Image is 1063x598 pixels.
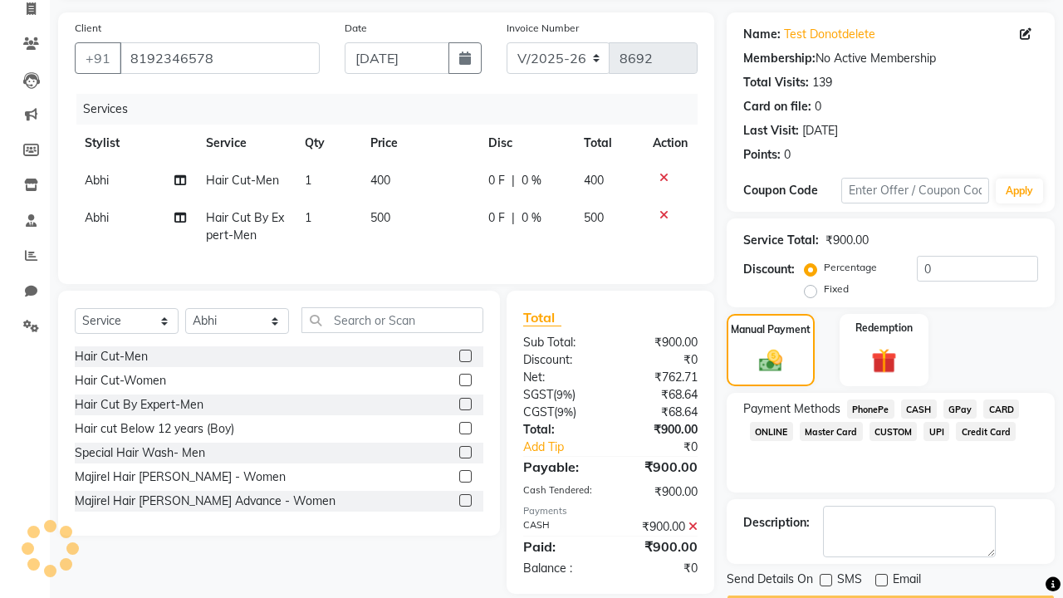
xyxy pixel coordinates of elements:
[360,125,478,162] th: Price
[301,307,483,333] input: Search or Scan
[727,571,813,591] span: Send Details On
[983,399,1019,419] span: CARD
[610,537,710,556] div: ₹900.00
[370,210,390,225] span: 500
[523,504,698,518] div: Payments
[610,483,710,501] div: ₹900.00
[812,74,832,91] div: 139
[370,173,390,188] span: 400
[206,173,279,188] span: Hair Cut-Men
[75,420,234,438] div: Hair cut Below 12 years (Boy)
[511,560,610,577] div: Balance :
[511,369,610,386] div: Net:
[511,457,610,477] div: Payable:
[511,518,610,536] div: CASH
[75,348,148,365] div: Hair Cut-Men
[488,172,505,189] span: 0 F
[743,74,809,91] div: Total Visits:
[752,347,791,375] img: _cash.svg
[120,42,320,74] input: Search by Name/Mobile/Email/Code
[75,42,121,74] button: +91
[610,457,710,477] div: ₹900.00
[478,125,574,162] th: Disc
[743,122,799,140] div: Last Visit:
[557,405,573,419] span: 9%
[815,98,821,115] div: 0
[956,422,1016,441] span: Credit Card
[511,537,610,556] div: Paid:
[610,404,710,421] div: ₹68.64
[855,321,913,336] label: Redemption
[610,560,710,577] div: ₹0
[743,182,841,199] div: Coupon Code
[305,173,311,188] span: 1
[85,173,109,188] span: Abhi
[743,50,816,67] div: Membership:
[507,21,579,36] label: Invoice Number
[893,571,921,591] span: Email
[870,422,918,441] span: CUSTOM
[825,232,869,249] div: ₹900.00
[802,122,838,140] div: [DATE]
[206,210,284,243] span: Hair Cut By Expert-Men
[196,125,295,162] th: Service
[901,399,937,419] span: CASH
[610,518,710,536] div: ₹900.00
[511,421,610,439] div: Total:
[522,209,541,227] span: 0 %
[75,21,101,36] label: Client
[584,173,604,188] span: 400
[743,232,819,249] div: Service Total:
[743,50,1038,67] div: No Active Membership
[824,282,849,297] label: Fixed
[488,209,505,227] span: 0 F
[743,261,795,278] div: Discount:
[75,468,286,486] div: Majirel Hair [PERSON_NAME] - Women
[864,346,905,377] img: _gift.svg
[784,26,875,43] a: Test Donotdelete
[345,21,367,36] label: Date
[85,210,109,225] span: Abhi
[743,146,781,164] div: Points:
[75,444,205,462] div: Special Hair Wash- Men
[750,422,793,441] span: ONLINE
[743,514,810,532] div: Description:
[511,483,610,501] div: Cash Tendered:
[574,125,643,162] th: Total
[923,422,949,441] span: UPI
[610,421,710,439] div: ₹900.00
[824,260,877,275] label: Percentage
[610,386,710,404] div: ₹68.64
[75,125,196,162] th: Stylist
[610,351,710,369] div: ₹0
[743,400,840,418] span: Payment Methods
[610,334,710,351] div: ₹900.00
[523,404,554,419] span: CGST
[75,493,336,510] div: Majirel Hair [PERSON_NAME] Advance - Women
[511,404,610,421] div: ( )
[841,178,989,203] input: Enter Offer / Coupon Code
[511,386,610,404] div: ( )
[75,396,203,414] div: Hair Cut By Expert-Men
[511,334,610,351] div: Sub Total:
[610,369,710,386] div: ₹762.71
[556,388,572,401] span: 9%
[743,98,811,115] div: Card on file:
[584,210,604,225] span: 500
[76,94,710,125] div: Services
[512,172,515,189] span: |
[511,351,610,369] div: Discount:
[847,399,894,419] span: PhonePe
[627,439,710,456] div: ₹0
[295,125,360,162] th: Qty
[511,439,627,456] a: Add Tip
[305,210,311,225] span: 1
[837,571,862,591] span: SMS
[523,387,553,402] span: SGST
[743,26,781,43] div: Name:
[523,309,561,326] span: Total
[75,372,166,390] div: Hair Cut-Women
[784,146,791,164] div: 0
[522,172,541,189] span: 0 %
[512,209,515,227] span: |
